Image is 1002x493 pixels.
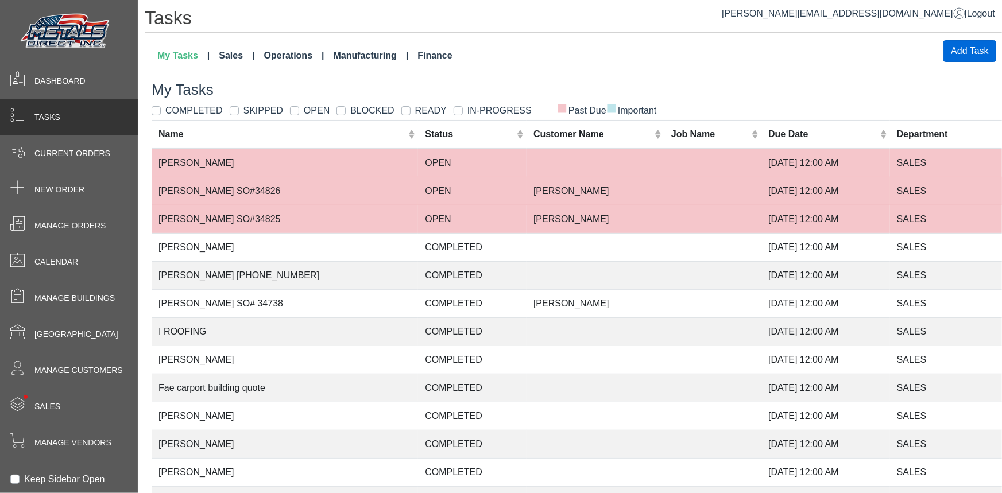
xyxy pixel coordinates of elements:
[890,402,1002,430] td: SALES
[418,205,527,233] td: OPEN
[145,7,1002,33] h1: Tasks
[890,289,1002,317] td: SALES
[152,430,418,458] td: [PERSON_NAME]
[890,205,1002,233] td: SALES
[890,374,1002,402] td: SALES
[214,44,259,67] a: Sales
[34,328,118,340] span: [GEOGRAPHIC_DATA]
[34,364,123,376] span: Manage Customers
[761,289,890,317] td: [DATE] 12:00 AM
[557,104,567,112] span: ■
[890,458,1002,486] td: SALES
[152,205,418,233] td: [PERSON_NAME] SO#34825
[425,127,513,141] div: Status
[722,7,995,21] div: |
[418,346,527,374] td: COMPLETED
[152,177,418,205] td: [PERSON_NAME] SO#34826
[943,40,996,62] button: Add Task
[967,9,995,18] span: Logout
[418,261,527,289] td: COMPLETED
[418,402,527,430] td: COMPLETED
[418,374,527,402] td: COMPLETED
[761,149,890,177] td: [DATE] 12:00 AM
[761,205,890,233] td: [DATE] 12:00 AM
[890,317,1002,346] td: SALES
[34,292,115,304] span: Manage Buildings
[152,346,418,374] td: [PERSON_NAME]
[761,261,890,289] td: [DATE] 12:00 AM
[415,104,447,118] label: READY
[418,317,527,346] td: COMPLETED
[890,233,1002,261] td: SALES
[152,289,418,317] td: [PERSON_NAME] SO# 34738
[890,149,1002,177] td: SALES
[34,111,60,123] span: Tasks
[761,458,890,486] td: [DATE] 12:00 AM
[418,289,527,317] td: COMPLETED
[527,289,664,317] td: [PERSON_NAME]
[671,127,749,141] div: Job Name
[152,149,418,177] td: [PERSON_NAME]
[11,378,40,416] span: •
[350,104,394,118] label: BLOCKED
[761,177,890,205] td: [DATE] 12:00 AM
[243,104,283,118] label: SKIPPED
[606,106,657,115] span: Important
[153,44,214,67] a: My Tasks
[418,458,527,486] td: COMPLETED
[761,402,890,430] td: [DATE] 12:00 AM
[533,127,652,141] div: Customer Name
[761,233,890,261] td: [DATE] 12:00 AM
[260,44,329,67] a: Operations
[152,317,418,346] td: I ROOFING
[467,104,532,118] label: IN-PROGRESS
[152,261,418,289] td: [PERSON_NAME] [PHONE_NUMBER]
[34,256,78,268] span: Calendar
[897,127,995,141] div: Department
[418,149,527,177] td: OPEN
[761,430,890,458] td: [DATE] 12:00 AM
[34,401,60,413] span: Sales
[152,233,418,261] td: [PERSON_NAME]
[158,127,405,141] div: Name
[413,44,456,67] a: Finance
[152,374,418,402] td: Fae carport building quote
[606,104,617,112] span: ■
[761,346,890,374] td: [DATE] 12:00 AM
[722,9,965,18] a: [PERSON_NAME][EMAIL_ADDRESS][DOMAIN_NAME]
[768,127,877,141] div: Due Date
[890,177,1002,205] td: SALES
[418,233,527,261] td: COMPLETED
[890,430,1002,458] td: SALES
[761,317,890,346] td: [DATE] 12:00 AM
[34,75,86,87] span: Dashboard
[329,44,413,67] a: Manufacturing
[527,177,664,205] td: [PERSON_NAME]
[890,346,1002,374] td: SALES
[34,184,84,196] span: New Order
[152,81,1002,99] h3: My Tasks
[152,458,418,486] td: [PERSON_NAME]
[152,402,418,430] td: [PERSON_NAME]
[304,104,330,118] label: OPEN
[34,220,106,232] span: Manage Orders
[418,177,527,205] td: OPEN
[527,205,664,233] td: [PERSON_NAME]
[17,10,115,53] img: Metals Direct Inc Logo
[418,430,527,458] td: COMPLETED
[34,437,111,449] span: Manage Vendors
[557,106,606,115] span: Past Due
[165,104,223,118] label: COMPLETED
[890,261,1002,289] td: SALES
[761,374,890,402] td: [DATE] 12:00 AM
[34,147,110,160] span: Current Orders
[24,472,105,486] label: Keep Sidebar Open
